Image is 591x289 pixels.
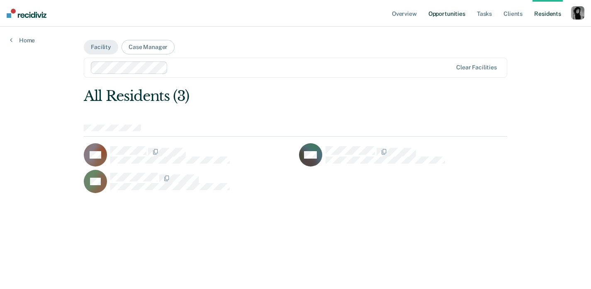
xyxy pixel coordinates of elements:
[10,37,35,44] a: Home
[84,88,423,105] div: All Residents (3)
[122,40,175,54] button: Case Manager
[7,9,46,18] img: Recidiviz
[456,64,497,71] div: Clear facilities
[84,40,118,54] button: Facility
